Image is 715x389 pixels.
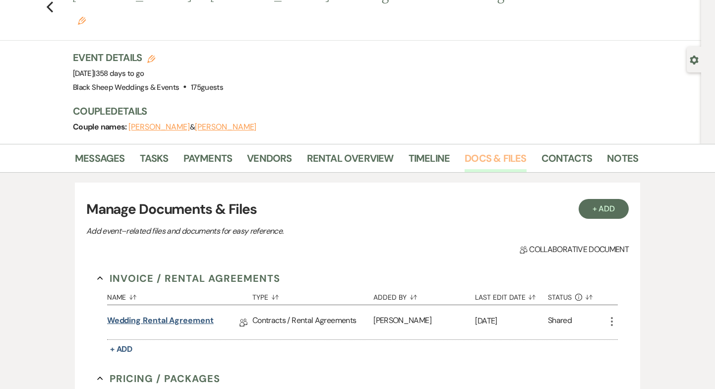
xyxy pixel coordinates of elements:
span: Collaborative document [520,244,629,256]
a: Docs & Files [465,150,526,172]
div: [PERSON_NAME] [373,305,475,339]
h3: Couple Details [73,104,628,118]
a: Vendors [247,150,292,172]
button: Invoice / Rental Agreements [97,271,280,286]
a: Tasks [140,150,169,172]
span: | [94,68,144,78]
h3: Manage Documents & Files [86,199,629,220]
span: Status [548,294,572,301]
div: Shared [548,315,572,330]
button: + Add [579,199,629,219]
a: Rental Overview [307,150,394,172]
p: Add event–related files and documents for easy reference. [86,225,433,238]
button: Last Edit Date [475,286,548,305]
p: [DATE] [475,315,548,327]
button: + Add [107,342,136,356]
button: Name [107,286,252,305]
a: Contacts [541,150,593,172]
a: Payments [183,150,233,172]
span: 175 guests [191,82,223,92]
h3: Event Details [73,51,223,65]
button: [PERSON_NAME] [128,123,190,131]
button: Edit [78,16,86,25]
button: Type [252,286,373,305]
button: Open lead details [690,55,699,64]
span: Black Sheep Weddings & Events [73,82,179,92]
div: Contracts / Rental Agreements [252,305,373,339]
span: [DATE] [73,68,144,78]
span: & [128,122,256,132]
span: Couple names: [73,122,128,132]
button: Added By [373,286,475,305]
span: 358 days to go [96,68,144,78]
a: Wedding Rental Agreement [107,315,214,330]
button: Status [548,286,606,305]
button: Pricing / Packages [97,371,220,386]
a: Notes [607,150,638,172]
a: Messages [75,150,125,172]
a: Timeline [409,150,450,172]
span: + Add [110,344,133,354]
button: [PERSON_NAME] [195,123,256,131]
